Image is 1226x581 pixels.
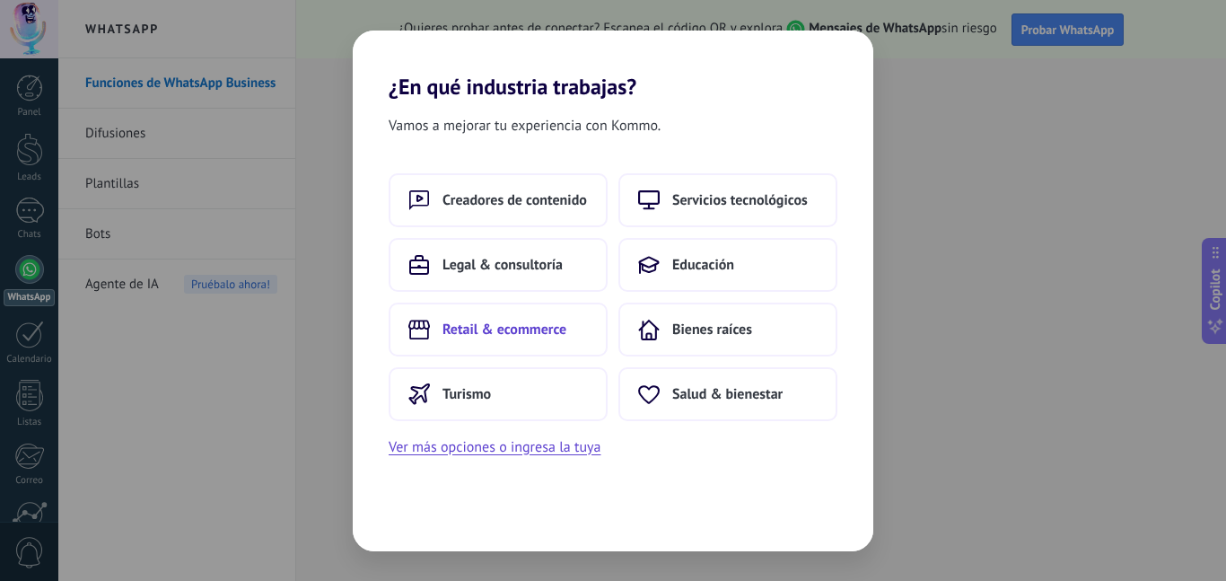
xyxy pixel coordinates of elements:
[389,173,608,227] button: Creadores de contenido
[389,436,600,459] button: Ver más opciones o ingresa la tuya
[618,173,837,227] button: Servicios tecnológicos
[672,321,752,339] span: Bienes raíces
[389,114,661,137] span: Vamos a mejorar tu experiencia con Kommo.
[672,256,734,274] span: Educación
[442,321,566,339] span: Retail & ecommerce
[672,385,783,403] span: Salud & bienestar
[618,303,837,357] button: Bienes raíces
[442,191,587,209] span: Creadores de contenido
[389,238,608,292] button: Legal & consultoría
[389,367,608,421] button: Turismo
[672,191,808,209] span: Servicios tecnológicos
[618,367,837,421] button: Salud & bienestar
[442,385,491,403] span: Turismo
[618,238,837,292] button: Educación
[442,256,563,274] span: Legal & consultoría
[389,303,608,357] button: Retail & ecommerce
[353,31,873,100] h2: ¿En qué industria trabajas?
